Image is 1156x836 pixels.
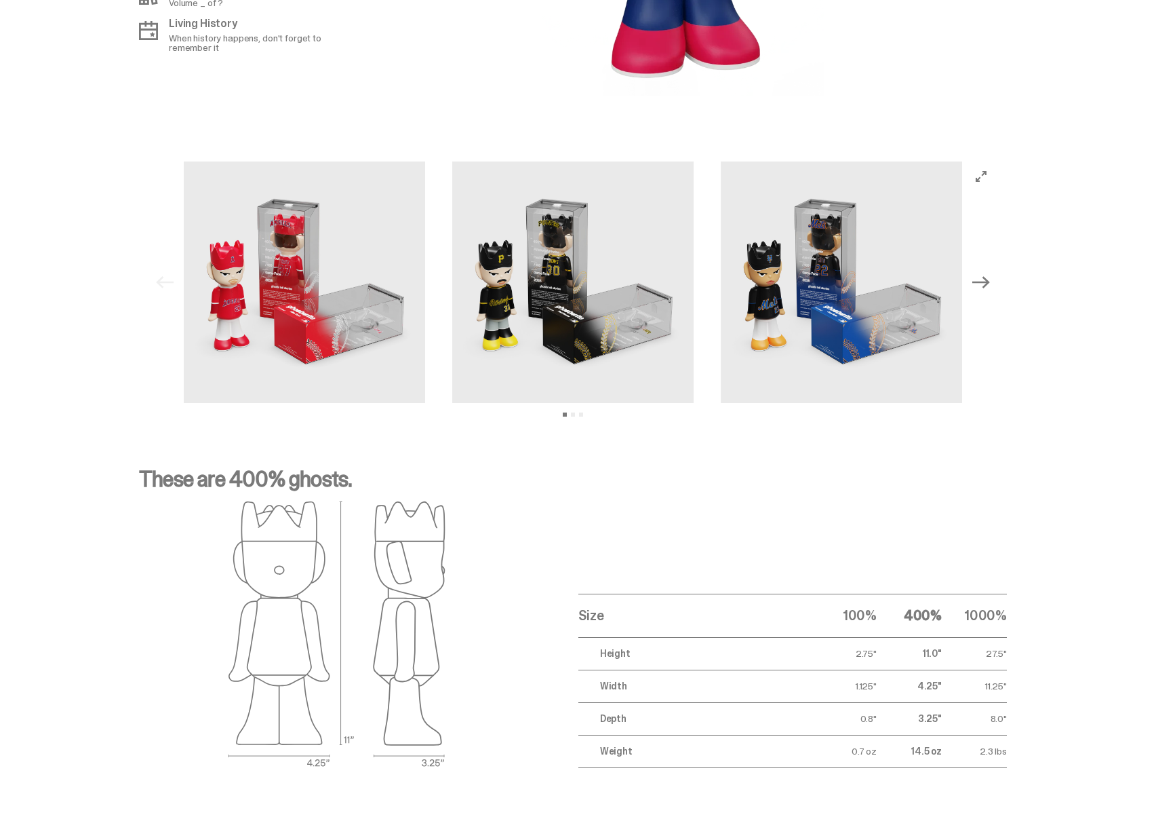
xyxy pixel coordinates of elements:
[877,594,942,637] th: 400%
[942,702,1007,735] td: 8.0"
[228,501,445,768] img: ghost outlines spec
[571,413,575,417] button: View slide 2
[139,468,1007,501] p: These are 400% ghosts.
[877,637,942,670] td: 11.0"
[877,735,942,767] td: 14.5 oz
[942,594,1007,637] th: 1000%
[812,670,877,702] td: 1.125"
[877,670,942,702] td: 4.25"
[563,413,567,417] button: View slide 1
[578,594,812,637] th: Size
[942,637,1007,670] td: 27.5"
[877,702,942,735] td: 3.25"
[973,168,989,185] button: View full-screen
[942,735,1007,767] td: 2.3 lbs
[812,594,877,637] th: 100%
[169,33,348,52] p: When history happens, don't forget to remember it
[578,735,812,767] td: Weight
[812,637,877,670] td: 2.75"
[721,161,962,403] img: 7_MLB_400_Media_Gallery_Soto.png
[812,702,877,735] td: 0.8"
[578,670,812,702] td: Width
[966,267,996,297] button: Next
[942,670,1007,702] td: 11.25"
[579,413,583,417] button: View slide 3
[452,161,694,403] img: 2_MLB_400_Media_Gallery_Skenes.png
[578,702,812,735] td: Depth
[169,18,348,29] p: Living History
[812,735,877,767] td: 0.7 oz
[578,637,812,670] td: Height
[184,161,425,403] img: 1_MLB_400_Media_Gallery_Trout.png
